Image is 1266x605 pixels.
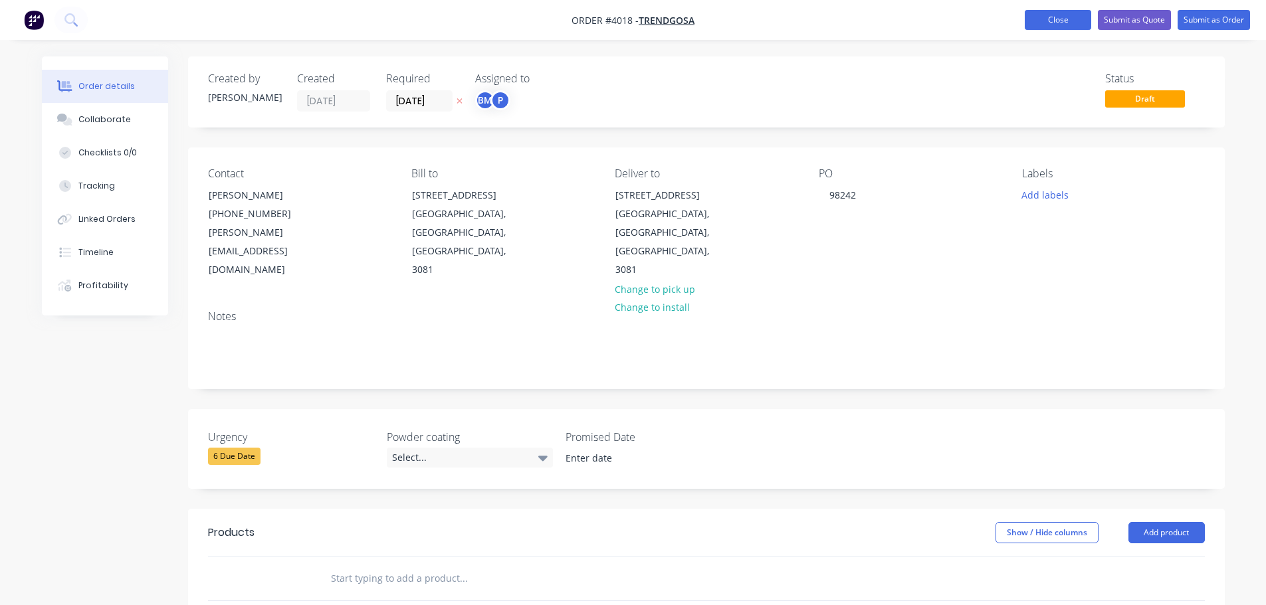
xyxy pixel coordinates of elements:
button: Change to pick up [607,280,702,298]
div: Required [386,72,459,85]
div: [PERSON_NAME] [208,90,281,104]
button: Linked Orders [42,203,168,236]
div: Created [297,72,370,85]
div: Products [208,525,255,541]
button: Collaborate [42,103,168,136]
label: Urgency [208,429,374,445]
div: Select... [387,448,553,468]
div: BM [475,90,495,110]
div: Created by [208,72,281,85]
div: [PERSON_NAME][EMAIL_ADDRESS][DOMAIN_NAME] [209,223,319,279]
button: Change to install [607,298,696,316]
div: [STREET_ADDRESS] [615,186,726,205]
div: Profitability [78,280,128,292]
div: [STREET_ADDRESS] [412,186,522,205]
button: Tracking [42,169,168,203]
div: Checklists 0/0 [78,147,137,159]
button: Timeline [42,236,168,269]
div: Deliver to [615,167,797,180]
button: Add labels [1015,185,1076,203]
div: Timeline [78,246,114,258]
div: Collaborate [78,114,131,126]
div: Assigned to [475,72,608,85]
div: [STREET_ADDRESS][GEOGRAPHIC_DATA], [GEOGRAPHIC_DATA], [GEOGRAPHIC_DATA], 3081 [604,185,737,280]
div: PO [819,167,1001,180]
div: 98242 [819,185,867,205]
div: Bill to [411,167,593,180]
div: [PERSON_NAME] [209,186,319,205]
button: Submit as Order [1178,10,1250,30]
div: [PERSON_NAME][PHONE_NUMBER][PERSON_NAME][EMAIL_ADDRESS][DOMAIN_NAME] [197,185,330,280]
input: Enter date [556,448,722,468]
button: Checklists 0/0 [42,136,168,169]
span: Draft [1105,90,1185,107]
button: Close [1025,10,1091,30]
div: 6 Due Date [208,448,261,465]
div: Labels [1022,167,1204,180]
label: Promised Date [566,429,732,445]
div: Status [1105,72,1205,85]
div: [GEOGRAPHIC_DATA], [GEOGRAPHIC_DATA], [GEOGRAPHIC_DATA], 3081 [615,205,726,279]
label: Powder coating [387,429,553,445]
div: Linked Orders [78,213,136,225]
div: [GEOGRAPHIC_DATA], [GEOGRAPHIC_DATA], [GEOGRAPHIC_DATA], 3081 [412,205,522,279]
div: [PHONE_NUMBER] [209,205,319,223]
div: Contact [208,167,390,180]
button: Profitability [42,269,168,302]
input: Start typing to add a product... [330,565,596,592]
div: Tracking [78,180,115,192]
span: Order #4018 - [572,14,639,27]
a: Trendgosa [639,14,694,27]
button: Add product [1128,522,1205,543]
button: Submit as Quote [1098,10,1171,30]
div: Order details [78,80,135,92]
button: Show / Hide columns [996,522,1099,543]
img: Factory [24,10,44,30]
div: [STREET_ADDRESS][GEOGRAPHIC_DATA], [GEOGRAPHIC_DATA], [GEOGRAPHIC_DATA], 3081 [401,185,534,280]
button: Order details [42,70,168,103]
div: P [490,90,510,110]
div: Notes [208,310,1205,323]
button: BMP [475,90,510,110]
